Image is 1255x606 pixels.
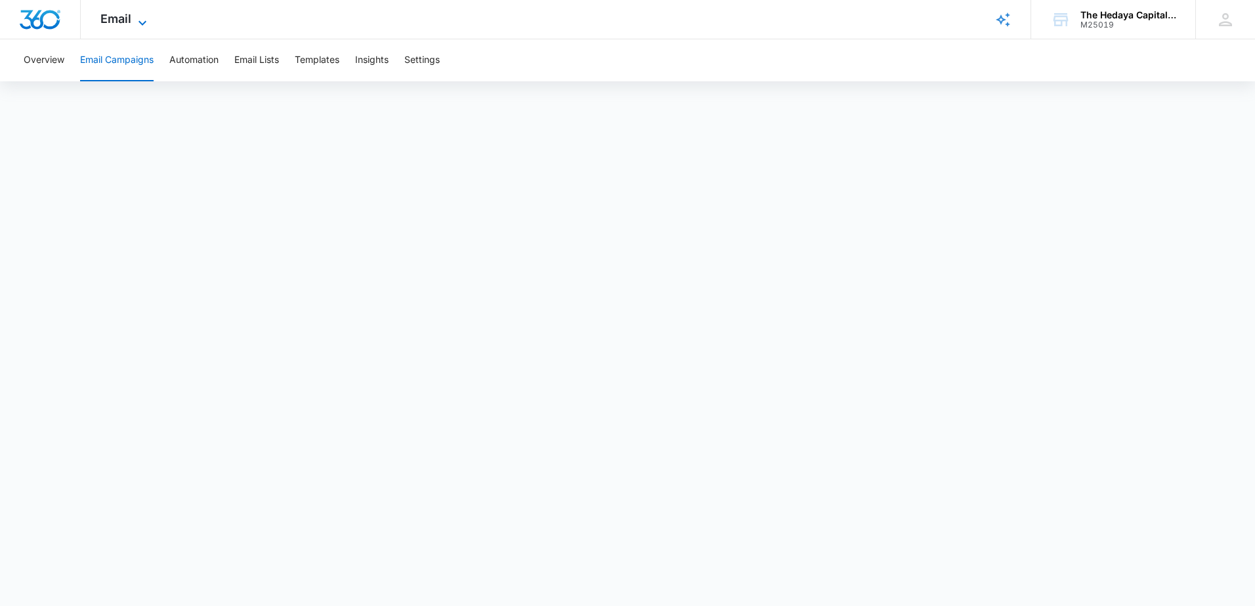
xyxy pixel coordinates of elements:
[100,12,131,26] span: Email
[80,39,154,81] button: Email Campaigns
[169,39,219,81] button: Automation
[295,39,339,81] button: Templates
[1080,20,1176,30] div: account id
[355,39,389,81] button: Insights
[404,39,440,81] button: Settings
[24,39,64,81] button: Overview
[234,39,279,81] button: Email Lists
[1080,10,1176,20] div: account name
